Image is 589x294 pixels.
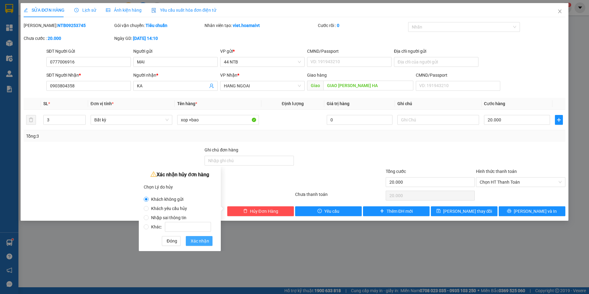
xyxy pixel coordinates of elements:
[133,48,218,55] div: Người gửi
[507,209,511,214] span: printer
[24,8,64,13] span: SỬA ĐƠN HÀNG
[395,98,482,110] th: Ghi chú
[220,48,305,55] div: VP gửi
[387,208,413,215] span: Thêm ĐH mới
[363,206,430,216] button: plusThêm ĐH mới
[294,191,385,202] div: Chưa thanh toán
[551,3,568,20] button: Close
[555,117,563,122] span: plus
[282,101,304,106] span: Định lượng
[397,115,479,125] input: Ghi Chú
[150,171,157,177] span: warning
[250,208,278,215] span: Hủy Đơn Hàng
[416,72,500,78] div: CMND/Passport
[149,224,213,229] span: Khác:
[394,57,478,67] input: Địa chỉ của người gửi
[106,8,142,13] span: Ảnh kiện hàng
[46,48,131,55] div: SĐT Người Gửi
[205,22,316,29] div: Nhân viên tạo:
[26,115,36,125] button: delete
[307,73,327,78] span: Giao hàng
[133,72,218,78] div: Người nhận
[94,115,169,124] span: Bất kỳ
[24,8,28,12] span: edit
[151,8,156,13] img: icon
[191,238,209,244] span: Xác nhận
[24,35,113,42] div: Chưa cước :
[443,208,492,215] span: [PERSON_NAME] thay đổi
[48,36,61,41] b: 20.000
[295,206,362,216] button: exclamation-circleYêu cầu
[436,209,441,214] span: save
[162,236,181,246] button: Đóng
[243,209,248,214] span: delete
[307,81,323,90] span: Giao
[514,208,557,215] span: [PERSON_NAME] và In
[555,115,563,125] button: plus
[431,206,497,216] button: save[PERSON_NAME] thay đổi
[220,73,237,78] span: VP Nhận
[224,81,301,90] span: HANG NGOAI
[167,238,177,244] span: Đóng
[224,57,301,67] span: 44 NTB
[186,236,213,246] button: Xác nhận
[74,8,79,12] span: clock-circle
[386,169,406,174] span: Tổng cước
[318,22,407,29] div: Cước rồi :
[380,209,384,214] span: plus
[318,209,322,214] span: exclamation-circle
[177,115,259,125] input: VD: Bàn, Ghế
[227,206,294,216] button: deleteHủy Đơn Hàng
[484,101,505,106] span: Cước hàng
[476,169,517,174] label: Hình thức thanh toán
[149,197,186,202] span: Khách không gửi
[114,22,204,29] div: Gói vận chuyển:
[26,133,227,139] div: Tổng: 3
[307,48,392,55] div: CMND/Passport
[43,101,48,106] span: SL
[74,8,96,13] span: Lịch sử
[114,35,204,42] div: Ngày GD:
[106,8,110,12] span: picture
[205,147,238,152] label: Ghi chú đơn hàng
[24,22,113,29] div: [PERSON_NAME]:
[91,101,114,106] span: Đơn vị tính
[165,222,211,232] input: Khác:
[149,215,189,220] span: Nhập sai thông tin
[499,206,565,216] button: printer[PERSON_NAME] và In
[144,170,216,179] div: Xác nhận hủy đơn hàng
[149,206,189,211] span: Khách yêu cầu hủy
[337,23,339,28] b: 0
[323,81,413,90] input: Dọc đường
[57,23,86,28] b: NTB09253745
[233,23,260,28] b: viet.hoamaivt
[480,178,562,187] span: Chọn HT Thanh Toán
[46,72,131,78] div: SĐT Người Nhận
[327,101,349,106] span: Giá trị hàng
[205,156,294,166] input: Ghi chú đơn hàng
[209,83,214,88] span: user-add
[557,9,562,14] span: close
[151,8,216,13] span: Yêu cầu xuất hóa đơn điện tử
[146,23,167,28] b: Tiêu chuẩn
[144,182,216,192] div: Chọn Lý do hủy
[133,36,158,41] b: [DATE] 14:10
[394,48,478,55] div: Địa chỉ người gửi
[324,208,339,215] span: Yêu cầu
[177,101,197,106] span: Tên hàng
